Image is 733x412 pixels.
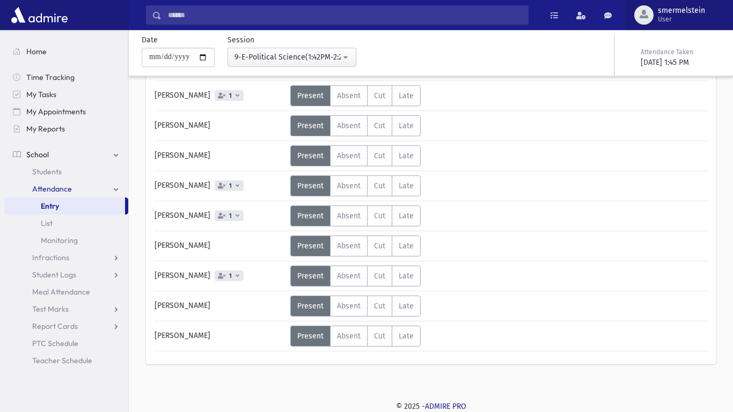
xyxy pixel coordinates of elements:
[149,266,290,286] div: [PERSON_NAME]
[4,266,128,283] a: Student Logs
[142,34,158,46] label: Date
[4,249,128,266] a: Infractions
[641,47,718,57] div: Attendance Taken
[297,332,324,341] span: Present
[4,103,128,120] a: My Appointments
[337,121,361,130] span: Absent
[290,85,421,106] div: AttTypes
[149,205,290,226] div: [PERSON_NAME]
[290,296,421,317] div: AttTypes
[399,181,414,190] span: Late
[32,356,92,365] span: Teacher Schedule
[26,90,56,99] span: My Tasks
[26,150,49,159] span: School
[32,184,72,194] span: Attendance
[297,301,324,311] span: Present
[374,301,385,311] span: Cut
[146,401,716,412] div: © 2025 -
[399,332,414,341] span: Late
[32,287,90,297] span: Meal Attendance
[399,241,414,251] span: Late
[4,215,128,232] a: List
[297,211,324,220] span: Present
[149,145,290,166] div: [PERSON_NAME]
[227,273,234,279] span: 1
[337,271,361,281] span: Absent
[149,326,290,347] div: [PERSON_NAME]
[32,339,78,348] span: PTC Schedule
[290,205,421,226] div: AttTypes
[227,92,234,99] span: 1
[26,72,75,82] span: Time Tracking
[290,115,421,136] div: AttTypes
[374,151,385,160] span: Cut
[374,121,385,130] span: Cut
[337,181,361,190] span: Absent
[4,352,128,369] a: Teacher Schedule
[399,271,414,281] span: Late
[4,43,128,60] a: Home
[228,48,356,67] button: 9-E-Political Science(1:42PM-2:22PM)
[337,241,361,251] span: Absent
[658,6,705,15] span: smermelstein
[9,4,70,26] img: AdmirePro
[162,5,528,25] input: Search
[41,236,78,245] span: Monitoring
[32,304,69,314] span: Test Marks
[290,175,421,196] div: AttTypes
[399,301,414,311] span: Late
[4,146,128,163] a: School
[234,51,341,63] div: 9-E-Political Science(1:42PM-2:22PM)
[149,85,290,106] div: [PERSON_NAME]
[374,241,385,251] span: Cut
[149,236,290,256] div: [PERSON_NAME]
[399,91,414,100] span: Late
[41,201,59,211] span: Entry
[4,69,128,86] a: Time Tracking
[26,124,65,134] span: My Reports
[399,151,414,160] span: Late
[4,232,128,249] a: Monitoring
[297,151,324,160] span: Present
[41,218,53,228] span: List
[26,47,47,56] span: Home
[374,332,385,341] span: Cut
[149,175,290,196] div: [PERSON_NAME]
[297,241,324,251] span: Present
[658,15,705,24] span: User
[149,296,290,317] div: [PERSON_NAME]
[297,181,324,190] span: Present
[4,120,128,137] a: My Reports
[374,181,385,190] span: Cut
[32,167,62,176] span: Students
[290,145,421,166] div: AttTypes
[290,236,421,256] div: AttTypes
[4,283,128,300] a: Meal Attendance
[32,253,69,262] span: Infractions
[337,332,361,341] span: Absent
[290,266,421,286] div: AttTypes
[297,121,324,130] span: Present
[641,57,718,68] div: [DATE] 1:45 PM
[337,151,361,160] span: Absent
[4,197,125,215] a: Entry
[4,163,128,180] a: Students
[399,211,414,220] span: Late
[227,182,234,189] span: 1
[374,271,385,281] span: Cut
[290,326,421,347] div: AttTypes
[337,211,361,220] span: Absent
[297,91,324,100] span: Present
[337,301,361,311] span: Absent
[4,318,128,335] a: Report Cards
[4,300,128,318] a: Test Marks
[297,271,324,281] span: Present
[228,34,254,46] label: Session
[149,115,290,136] div: [PERSON_NAME]
[4,335,128,352] a: PTC Schedule
[374,211,385,220] span: Cut
[374,91,385,100] span: Cut
[32,270,76,279] span: Student Logs
[26,107,86,116] span: My Appointments
[4,180,128,197] a: Attendance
